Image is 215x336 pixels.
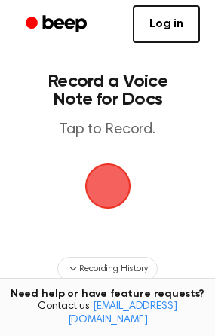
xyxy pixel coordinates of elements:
[133,5,200,43] a: Log in
[85,163,131,209] img: Beep Logo
[68,301,177,325] a: [EMAIL_ADDRESS][DOMAIN_NAME]
[9,301,206,327] span: Contact us
[27,72,188,108] h1: Record a Voice Note for Docs
[27,121,188,139] p: Tap to Record.
[79,262,147,276] span: Recording History
[57,257,157,281] button: Recording History
[15,10,100,39] a: Beep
